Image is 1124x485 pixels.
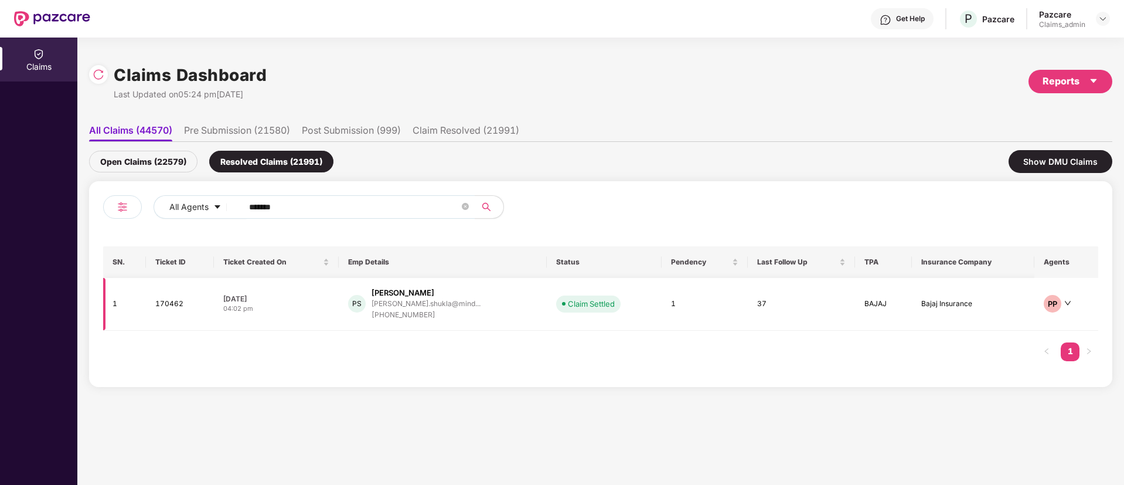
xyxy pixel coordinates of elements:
[14,11,90,26] img: New Pazcare Logo
[223,257,321,267] span: Ticket Created On
[880,14,891,26] img: svg+xml;base64,PHN2ZyBpZD0iSGVscC0zMngzMiIgeG1sbnM9Imh0dHA6Ly93d3cudzMub3JnLzIwMDAvc3ZnIiB3aWR0aD...
[748,246,855,278] th: Last Follow Up
[757,257,837,267] span: Last Follow Up
[1039,20,1085,29] div: Claims_admin
[1034,246,1098,278] th: Agents
[965,12,972,26] span: P
[662,246,748,278] th: Pendency
[214,246,339,278] th: Ticket Created On
[982,13,1014,25] div: Pazcare
[33,48,45,60] img: svg+xml;base64,PHN2ZyBpZD0iQ2xhaW0iIHhtbG5zPSJodHRwOi8vd3d3LnczLm9yZy8yMDAwL3N2ZyIgd2lkdGg9IjIwIi...
[896,14,925,23] div: Get Help
[671,257,730,267] span: Pendency
[1098,14,1108,23] img: svg+xml;base64,PHN2ZyBpZD0iRHJvcGRvd24tMzJ4MzIiIHhtbG5zPSJodHRwOi8vd3d3LnczLm9yZy8yMDAwL3N2ZyIgd2...
[1039,9,1085,20] div: Pazcare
